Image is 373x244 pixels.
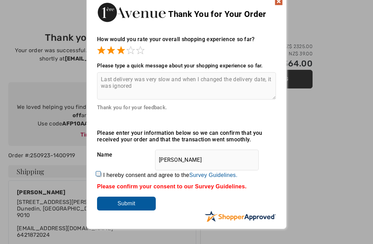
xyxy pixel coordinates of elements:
[168,9,266,19] span: Thank You for Your Order
[97,104,276,111] div: Thank you for your feedback.
[97,197,156,210] input: Submit
[97,146,276,163] div: Name
[97,1,166,24] img: Thank You for Your Order
[97,63,276,69] div: Please type a quick message about your shopping experience so far.
[103,172,238,178] label: I hereby consent and agree to the
[97,29,276,56] div: How would you rate your overall shopping experience so far?
[189,172,238,178] a: Survey Guidelines.
[97,130,276,143] div: Please enter your information below so we can confirm that you received your order and that the t...
[97,184,276,190] div: Please confirm your consent to our Survey Guidelines.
